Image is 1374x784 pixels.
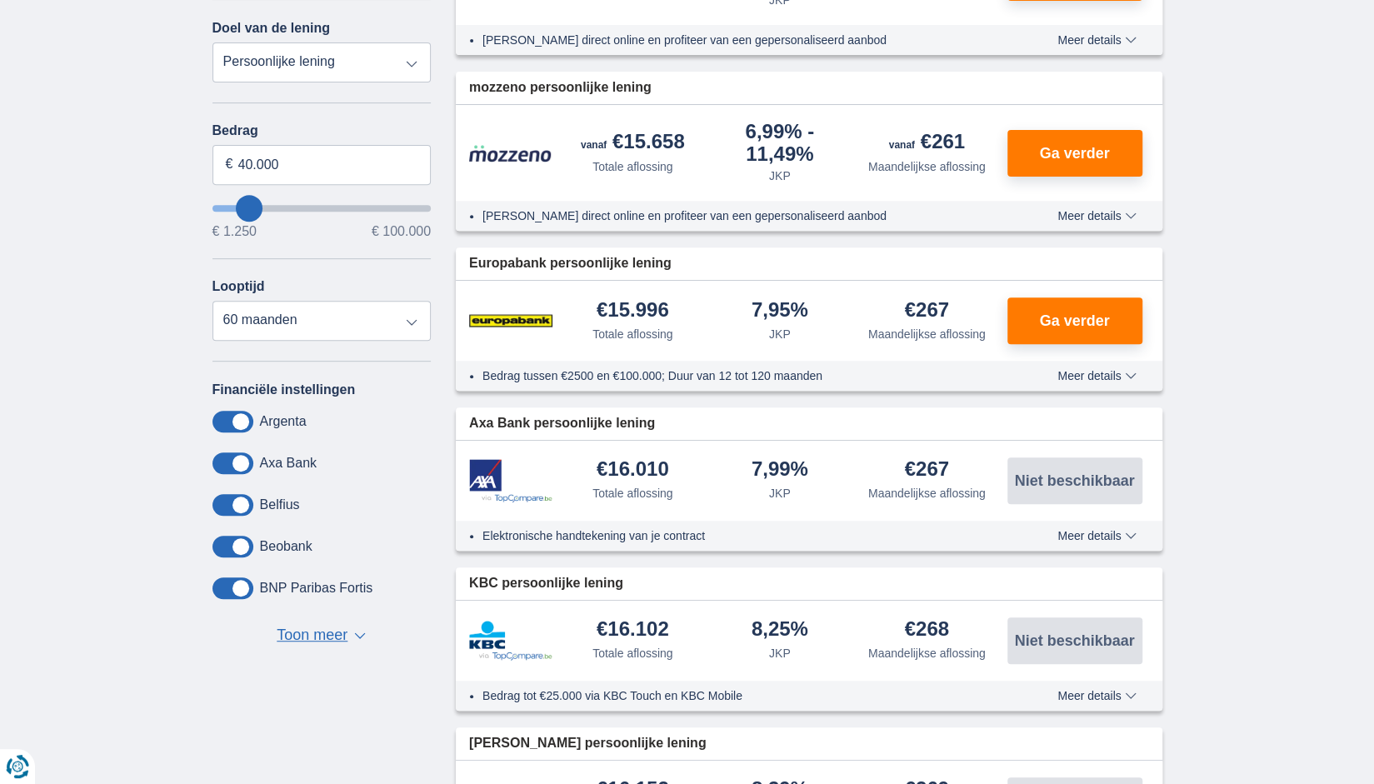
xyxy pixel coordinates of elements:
[260,539,312,554] label: Beobank
[1014,633,1134,648] span: Niet beschikbaar
[482,687,997,704] li: Bedrag tot €25.000 via KBC Touch en KBC Mobile
[1045,33,1148,47] button: Meer details
[272,624,371,647] button: Toon meer ▼
[868,158,986,175] div: Maandelijkse aflossing
[226,155,233,174] span: €
[372,225,431,238] span: € 100.000
[482,527,997,544] li: Elektronische handtekening van je contract
[1057,210,1136,222] span: Meer details
[1057,34,1136,46] span: Meer details
[1057,370,1136,382] span: Meer details
[212,279,265,294] label: Looptijd
[469,414,655,433] span: Axa Bank persoonlijke lening
[1039,313,1109,328] span: Ga verder
[1057,530,1136,542] span: Meer details
[1045,529,1148,542] button: Meer details
[868,326,986,342] div: Maandelijkse aflossing
[769,485,791,502] div: JKP
[1057,690,1136,702] span: Meer details
[905,619,949,642] div: €268
[581,132,685,155] div: €15.658
[597,459,669,482] div: €16.010
[905,300,949,322] div: €267
[1039,146,1109,161] span: Ga verder
[1007,130,1142,177] button: Ga verder
[469,734,706,753] span: [PERSON_NAME] persoonlijke lening
[592,645,673,662] div: Totale aflossing
[889,132,965,155] div: €261
[592,326,673,342] div: Totale aflossing
[212,21,330,36] label: Doel van de lening
[277,625,347,647] span: Toon meer
[868,645,986,662] div: Maandelijkse aflossing
[212,205,432,212] input: wantToBorrow
[260,456,317,471] label: Axa Bank
[1045,369,1148,382] button: Meer details
[713,122,847,164] div: 6,99%
[1007,617,1142,664] button: Niet beschikbaar
[469,78,652,97] span: mozzeno persoonlijke lening
[769,167,791,184] div: JKP
[469,459,552,503] img: product.pl.alt Axa Bank
[482,367,997,384] li: Bedrag tussen €2500 en €100.000; Duur van 12 tot 120 maanden
[482,32,997,48] li: [PERSON_NAME] direct online en profiteer van een gepersonaliseerd aanbod
[212,382,356,397] label: Financiële instellingen
[905,459,949,482] div: €267
[212,225,257,238] span: € 1.250
[752,300,808,322] div: 7,95%
[1007,297,1142,344] button: Ga verder
[1045,689,1148,702] button: Meer details
[469,621,552,661] img: product.pl.alt KBC
[482,207,997,224] li: [PERSON_NAME] direct online en profiteer van een gepersonaliseerd aanbod
[597,619,669,642] div: €16.102
[354,632,366,639] span: ▼
[260,414,307,429] label: Argenta
[260,581,373,596] label: BNP Paribas Fortis
[1014,473,1134,488] span: Niet beschikbaar
[592,158,673,175] div: Totale aflossing
[752,459,808,482] div: 7,99%
[769,326,791,342] div: JKP
[769,645,791,662] div: JKP
[752,619,808,642] div: 8,25%
[597,300,669,322] div: €15.996
[1045,209,1148,222] button: Meer details
[260,497,300,512] label: Belfius
[469,574,623,593] span: KBC persoonlijke lening
[469,254,672,273] span: Europabank persoonlijke lening
[469,300,552,342] img: product.pl.alt Europabank
[868,485,986,502] div: Maandelijkse aflossing
[212,123,432,138] label: Bedrag
[592,485,673,502] div: Totale aflossing
[469,144,552,162] img: product.pl.alt Mozzeno
[1007,457,1142,504] button: Niet beschikbaar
